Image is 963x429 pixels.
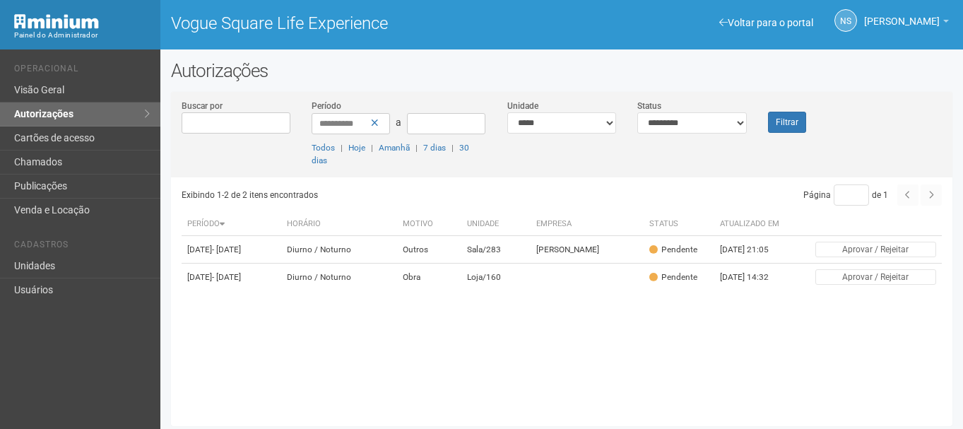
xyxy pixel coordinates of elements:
span: - [DATE] [212,245,241,254]
span: a [396,117,401,128]
button: Aprovar / Rejeitar [815,269,936,285]
td: Obra [397,264,461,291]
td: [DATE] 21:05 [714,236,792,264]
th: Motivo [397,213,461,236]
td: Diurno / Noturno [281,236,397,264]
span: | [451,143,454,153]
th: Status [644,213,714,236]
li: Cadastros [14,240,150,254]
a: NS [834,9,857,32]
td: Loja/160 [461,264,531,291]
td: [PERSON_NAME] [531,236,644,264]
label: Unidade [507,100,538,112]
a: Hoje [348,143,365,153]
label: Período [312,100,341,112]
span: | [415,143,418,153]
th: Unidade [461,213,531,236]
li: Operacional [14,64,150,78]
td: [DATE] [182,236,281,264]
div: Exibindo 1-2 de 2 itens encontrados [182,184,557,206]
div: Painel do Administrador [14,29,150,42]
button: Aprovar / Rejeitar [815,242,936,257]
th: Atualizado em [714,213,792,236]
img: Minium [14,14,99,29]
td: Diurno / Noturno [281,264,397,291]
th: Horário [281,213,397,236]
span: | [341,143,343,153]
a: Todos [312,143,335,153]
span: Página de 1 [803,190,888,200]
div: Pendente [649,271,697,283]
td: Outros [397,236,461,264]
th: Empresa [531,213,644,236]
h1: Vogue Square Life Experience [171,14,551,33]
span: | [371,143,373,153]
td: [DATE] [182,264,281,291]
th: Período [182,213,281,236]
span: Nicolle Silva [864,2,940,27]
label: Status [637,100,661,112]
a: Amanhã [379,143,410,153]
span: - [DATE] [212,272,241,282]
a: Voltar para o portal [719,17,813,28]
td: Sala/283 [461,236,531,264]
td: [DATE] 14:32 [714,264,792,291]
a: [PERSON_NAME] [864,18,949,29]
h2: Autorizações [171,60,952,81]
label: Buscar por [182,100,223,112]
a: 7 dias [423,143,446,153]
button: Filtrar [768,112,806,133]
div: Pendente [649,244,697,256]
